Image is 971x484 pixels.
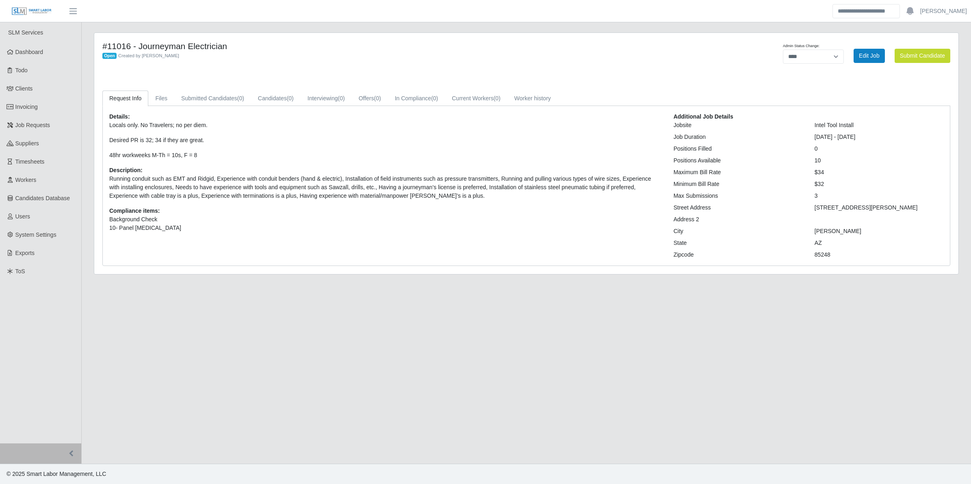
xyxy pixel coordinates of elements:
a: Current Workers [445,91,507,106]
p: Running conduit such as EMT and Ridgid, Experience with conduit benders (hand & electric), Instal... [109,175,661,200]
span: (0) [431,95,438,102]
div: Street Address [668,203,808,212]
b: Description: [109,167,143,173]
div: Max Submissions [668,192,808,200]
h4: #11016 - Journeyman Electrician [102,41,592,51]
div: [PERSON_NAME] [808,227,949,236]
a: Worker history [507,91,558,106]
button: Submit Candidate [895,49,950,63]
a: Request Info [102,91,148,106]
span: Exports [15,250,35,256]
span: Timesheets [15,158,45,165]
p: Locals only. No Travelers; no per diem. [109,121,661,130]
a: Edit Job [854,49,885,63]
b: Additional Job Details [674,113,733,120]
span: ToS [15,268,25,274]
b: Compliance items: [109,207,160,214]
input: Search [832,4,900,18]
span: Suppliers [15,140,39,147]
a: Candidates [251,91,301,106]
div: Jobsite [668,121,808,130]
div: $32 [808,180,949,188]
span: Job Requests [15,122,50,128]
a: Submitted Candidates [174,91,251,106]
span: © 2025 Smart Labor Management, LLC [7,471,106,477]
span: (0) [287,95,294,102]
img: SLM Logo [11,7,52,16]
div: 0 [808,145,949,153]
span: Dashboard [15,49,43,55]
span: Open [102,53,117,59]
div: AZ [808,239,949,247]
span: (0) [374,95,381,102]
span: SLM Services [8,29,43,36]
div: Maximum Bill Rate [668,168,808,177]
div: [STREET_ADDRESS][PERSON_NAME] [808,203,949,212]
a: Offers [352,91,388,106]
div: Positions Filled [668,145,808,153]
div: Address 2 [668,215,808,224]
span: (0) [338,95,345,102]
div: Minimum Bill Rate [668,180,808,188]
a: In Compliance [388,91,445,106]
li: Background Check [109,215,661,224]
label: Admin Status Change: [783,43,819,49]
span: (0) [237,95,244,102]
span: System Settings [15,231,56,238]
li: 10- Panel [MEDICAL_DATA] [109,224,661,232]
span: Created by [PERSON_NAME] [118,53,179,58]
span: Clients [15,85,33,92]
span: Users [15,213,30,220]
span: Todo [15,67,28,73]
div: 10 [808,156,949,165]
div: City [668,227,808,236]
div: Job Duration [668,133,808,141]
a: [PERSON_NAME] [920,7,967,15]
div: Intel Tool Install [808,121,949,130]
a: Files [148,91,174,106]
span: Invoicing [15,104,38,110]
div: Zipcode [668,251,808,259]
div: Positions Available [668,156,808,165]
a: Interviewing [301,91,352,106]
p: Desired PR is 32; 34 if they are great. [109,136,661,145]
span: (0) [494,95,501,102]
div: [DATE] - [DATE] [808,133,949,141]
div: State [668,239,808,247]
p: 48hr workweeks M-Th = 10s, F = 8 [109,151,661,160]
b: Details: [109,113,130,120]
div: 3 [808,192,949,200]
div: 85248 [808,251,949,259]
span: Candidates Database [15,195,70,201]
div: $34 [808,168,949,177]
span: Workers [15,177,37,183]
